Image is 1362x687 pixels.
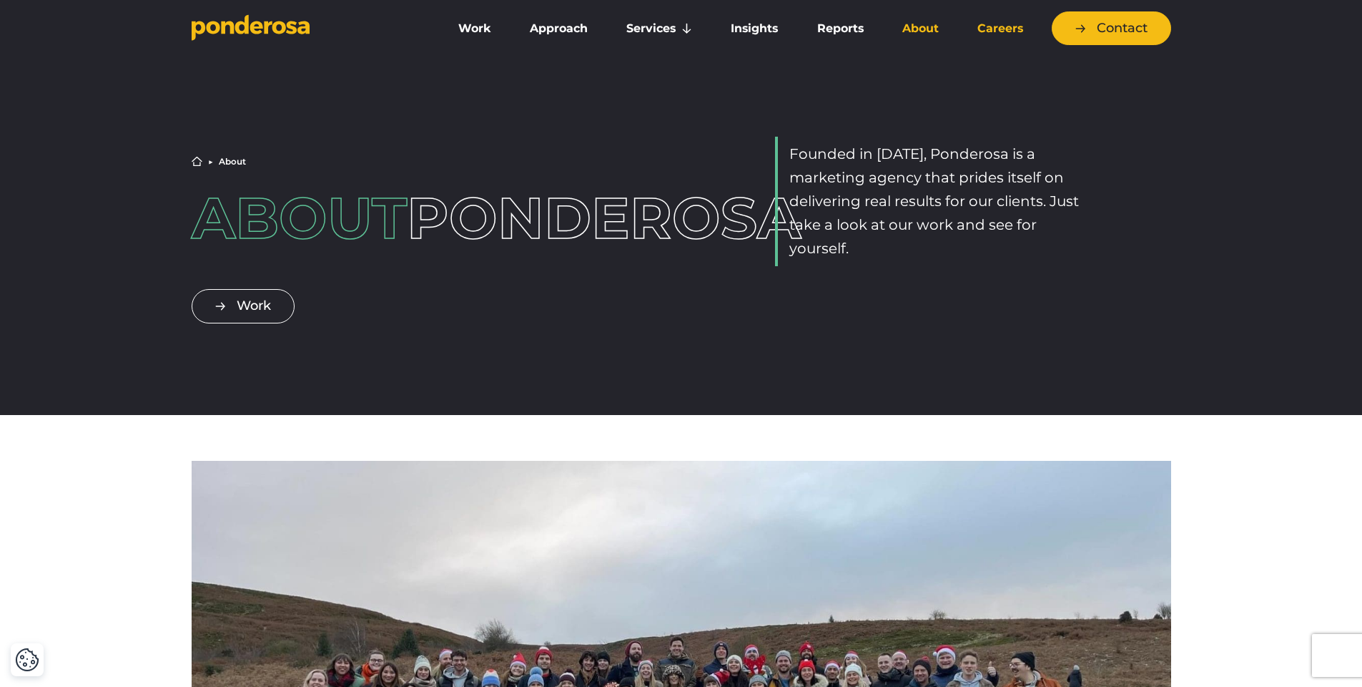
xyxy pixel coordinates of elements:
[192,190,587,247] h1: Ponderosa
[961,14,1040,44] a: Careers
[15,648,39,672] button: Cookie Settings
[714,14,794,44] a: Insights
[610,14,709,44] a: Services
[192,156,202,167] a: Home
[513,14,604,44] a: Approach
[192,289,295,323] a: Work
[801,14,880,44] a: Reports
[1052,11,1171,45] a: Contact
[442,14,508,44] a: Work
[208,157,213,166] li: ▶︎
[886,14,955,44] a: About
[219,157,246,166] li: About
[15,648,39,672] img: Revisit consent button
[192,183,407,253] span: About
[192,14,420,43] a: Go to homepage
[789,142,1087,260] p: Founded in [DATE], Ponderosa is a marketing agency that prides itself on delivering real results ...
